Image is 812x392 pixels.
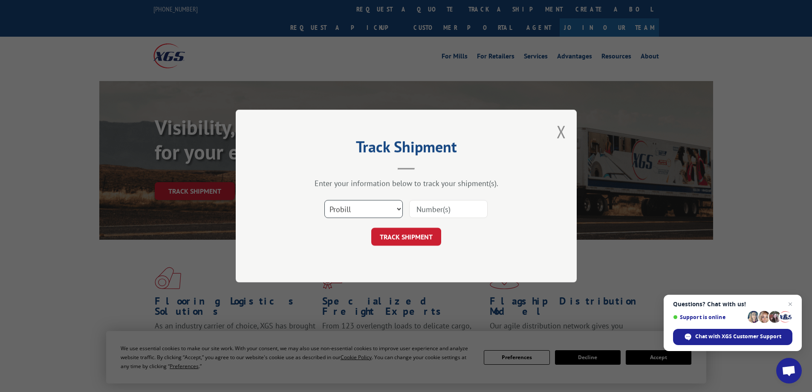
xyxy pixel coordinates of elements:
[785,299,795,309] span: Close chat
[409,200,488,218] input: Number(s)
[776,358,802,383] div: Open chat
[557,120,566,143] button: Close modal
[673,314,745,320] span: Support is online
[278,141,534,157] h2: Track Shipment
[673,329,792,345] div: Chat with XGS Customer Support
[371,228,441,246] button: TRACK SHIPMENT
[673,301,792,308] span: Questions? Chat with us!
[278,178,534,188] div: Enter your information below to track your shipment(s).
[695,333,781,340] span: Chat with XGS Customer Support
